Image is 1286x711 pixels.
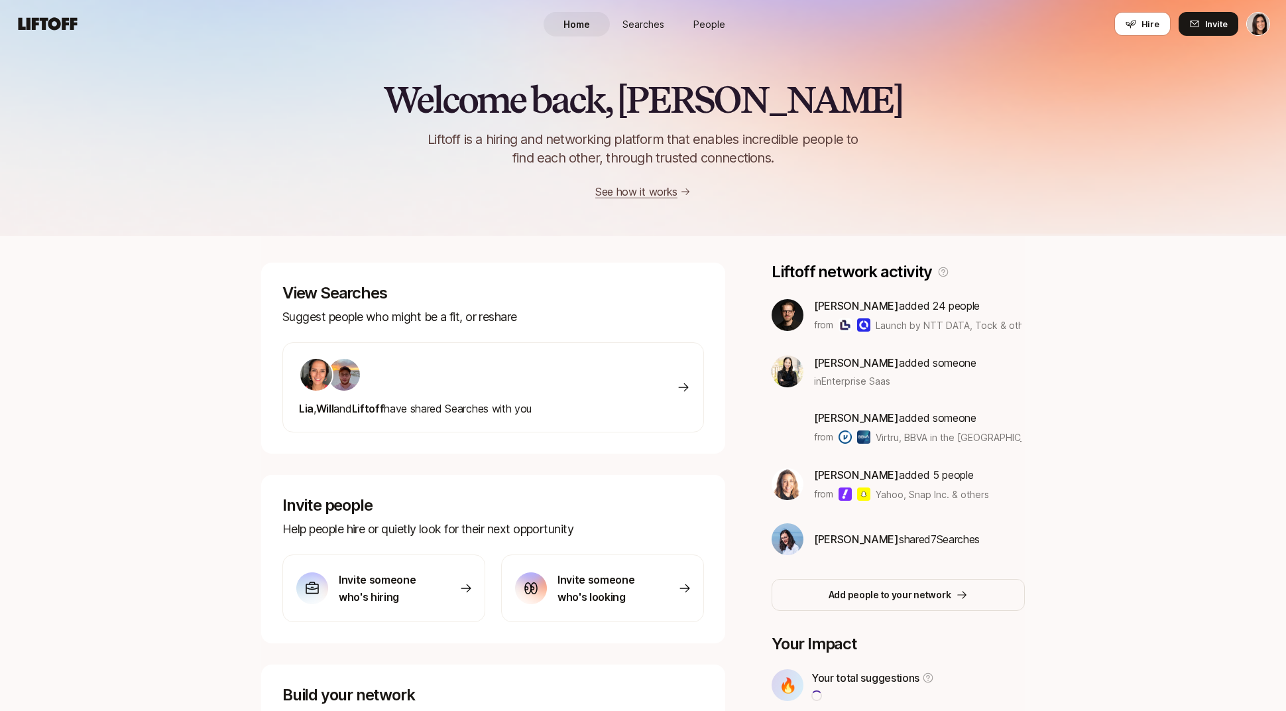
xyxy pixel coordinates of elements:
[772,468,803,500] img: 5b4e8e9c_3b7b_4d72_a69f_7f4659b27c66.jpg
[610,12,676,36] a: Searches
[814,299,899,312] span: [PERSON_NAME]
[857,430,870,444] img: BBVA in the USA
[839,430,852,444] img: Virtru
[772,579,1025,611] button: Add people to your network
[299,402,314,415] span: Lia
[839,318,852,332] img: Launch by NTT DATA
[595,185,677,198] a: See how it works
[1114,12,1171,36] button: Hire
[876,320,1037,331] span: Launch by NTT DATA, Tock & others
[352,402,384,415] span: Liftoff
[814,356,899,369] span: [PERSON_NAME]
[876,487,989,501] span: Yahoo, Snap Inc. & others
[282,284,704,302] p: View Searches
[876,430,1022,444] span: Virtru, BBVA in the [GEOGRAPHIC_DATA] & others
[557,571,650,606] p: Invite someone who's looking
[339,571,432,606] p: Invite someone who's hiring
[772,669,803,701] div: 🔥
[772,263,932,281] p: Liftoff network activity
[814,468,899,482] span: [PERSON_NAME]
[772,635,1025,653] p: Your Impact
[1141,17,1159,31] span: Hire
[328,359,360,391] img: ACg8ocJgLS4_X9rs-p23w7LExaokyEoWgQo9BGx67dOfttGDosg=s160-c
[814,411,899,424] span: [PERSON_NAME]
[814,354,976,371] p: added someone
[814,531,980,548] p: shared 7 Search es
[814,429,833,445] p: from
[282,496,704,515] p: Invite people
[333,402,351,415] span: and
[772,299,803,331] img: ACg8ocLkLr99FhTl-kK-fHkDFhetpnfS0fTAm4rmr9-oxoZ0EDUNs14=s160-c
[300,359,332,391] img: 490561b5_2133_45f3_8e39_178badb376a1.jpg
[811,669,919,686] p: Your total suggestions
[772,523,803,555] img: 3b21b1e9_db0a_4655_a67f_ab9b1489a185.jpg
[829,587,951,603] p: Add people to your network
[814,297,1022,314] p: added 24 people
[299,402,532,415] span: have shared Searches with you
[814,409,1022,426] p: added someone
[814,374,890,388] span: in Enterprise Saas
[693,17,725,31] span: People
[622,17,664,31] span: Searches
[282,520,704,539] p: Help people hire or quietly look for their next opportunity
[282,308,704,326] p: Suggest people who might be a fit, or reshare
[857,487,870,501] img: Snap Inc.
[1246,12,1270,36] button: Eleanor Morgan
[406,130,880,167] p: Liftoff is a hiring and networking platform that enables incredible people to find each other, th...
[316,402,334,415] span: Will
[857,318,870,332] img: Tock
[772,355,803,387] img: af56f287_def7_404b_a6b8_d0cdc24f27c4.jpg
[814,533,899,546] span: [PERSON_NAME]
[1205,17,1228,31] span: Invite
[814,486,833,502] p: from
[1179,12,1238,36] button: Invite
[282,686,704,704] p: Build your network
[1247,13,1269,35] img: Eleanor Morgan
[544,12,610,36] a: Home
[676,12,742,36] a: People
[563,17,590,31] span: Home
[383,80,902,119] h2: Welcome back, [PERSON_NAME]
[839,487,852,501] img: Yahoo
[814,317,833,333] p: from
[314,402,316,415] span: ,
[814,466,989,484] p: added 5 people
